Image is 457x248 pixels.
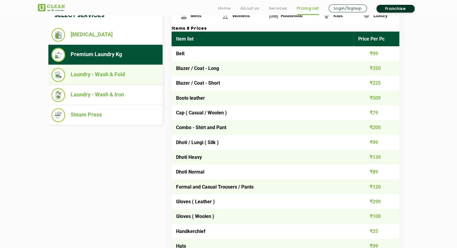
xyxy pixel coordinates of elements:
span: Womens [232,13,250,18]
img: UClean Laundry and Dry Cleaning [38,4,65,11]
td: ₹299 [354,194,399,209]
h3: Items & Prices [172,26,399,32]
img: Laundry - Wash & Iron [51,88,66,102]
img: Premium Laundry Kg [51,48,66,62]
td: Gloves ( Woolen ) [172,209,354,224]
td: ₹200 [354,120,399,135]
td: Dhoti Normal [172,165,354,179]
span: Household [281,13,302,18]
img: Steam Press [51,108,66,122]
li: Laundry - Wash & Fold [51,68,160,82]
span: Luxury [373,13,388,18]
a: Home [218,5,231,12]
td: ₹79 [354,105,399,120]
td: Blazer / Coat - Long [172,61,354,76]
td: ₹225 [354,76,399,90]
a: Services [269,5,287,12]
a: Franchise [376,5,415,13]
img: Kids [321,11,332,21]
td: ₹139 [354,150,399,165]
li: Laundry - Wash & Iron [51,88,160,102]
span: Mens [191,13,202,18]
td: ₹99 [354,46,399,61]
td: Dhoti / Lungi ( Silk ) [172,135,354,150]
td: Cap ( Casual / Woolen ) [172,105,354,120]
span: Kids [334,13,343,18]
td: Handkerchief [172,224,354,238]
a: About us [240,5,259,12]
td: ₹99 [354,135,399,150]
td: ₹100 [354,209,399,224]
td: Combo - Shirt and Pant [172,120,354,135]
a: Login/Signup [329,5,367,12]
li: Steam Press [51,108,160,122]
td: ₹89 [354,165,399,179]
img: Dry Cleaning [51,28,66,42]
td: Gloves ( Leather ) [172,194,354,209]
td: Blazer / Coat - Short [172,76,354,90]
td: Dhoti Heavy [172,150,354,165]
td: Belt [172,46,354,61]
th: Item list [172,32,354,46]
td: Boots leather [172,91,354,105]
img: Mens [178,11,189,21]
a: Pricing List [297,5,319,12]
td: ₹509 [354,91,399,105]
th: Price Per Pc [354,32,399,46]
li: [MEDICAL_DATA] [51,28,160,42]
img: Laundry - Wash & Fold [51,68,66,82]
h4: Select Services [48,6,163,25]
td: Formal and Casual Trousers / Pants [172,179,354,194]
li: Premium Laundry Kg [51,48,160,62]
img: Luxury [361,11,372,21]
img: Womens [220,11,230,21]
td: ₹25 [354,224,399,238]
td: ₹120 [354,179,399,194]
td: ₹350 [354,61,399,76]
img: Household [268,11,279,21]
